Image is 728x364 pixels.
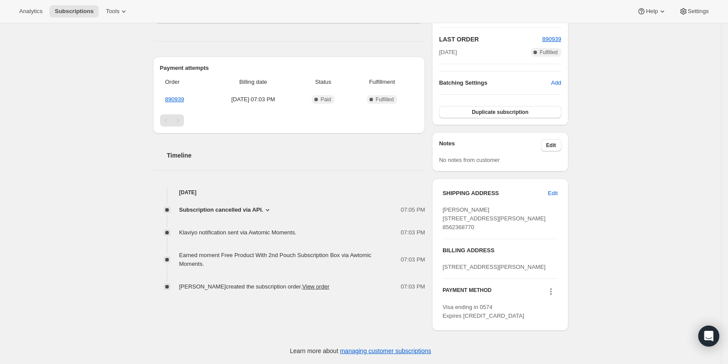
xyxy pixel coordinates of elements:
[14,5,48,17] button: Analytics
[439,79,551,87] h6: Batching Settings
[442,304,524,319] span: Visa ending in 0574 Expires [CREDIT_CARD_DATA]
[101,5,133,17] button: Tools
[290,347,431,355] p: Learn more about
[302,283,329,290] a: View order
[19,8,42,15] span: Analytics
[541,139,561,151] button: Edit
[543,186,563,200] button: Edit
[439,35,542,44] h2: LAST ORDER
[211,95,295,104] span: [DATE] · 07:03 PM
[542,35,561,44] button: 890939
[55,8,94,15] span: Subscriptions
[546,142,556,149] span: Edit
[646,8,658,15] span: Help
[551,79,561,87] span: Add
[542,36,561,42] a: 890939
[442,206,546,230] span: [PERSON_NAME] [STREET_ADDRESS][PERSON_NAME] 8562368770
[376,96,394,103] span: Fulfilled
[439,139,541,151] h3: Notes
[401,206,425,214] span: 07:05 PM
[165,96,184,103] a: 890939
[106,8,119,15] span: Tools
[300,78,346,86] span: Status
[442,264,546,270] span: [STREET_ADDRESS][PERSON_NAME]
[442,189,548,198] h3: SHIPPING ADDRESS
[688,8,709,15] span: Settings
[179,206,272,214] button: Subscription cancelled via API.
[167,151,425,160] h2: Timeline
[160,64,418,72] h2: Payment attempts
[442,287,491,299] h3: PAYMENT METHOD
[340,347,431,354] a: managing customer subscriptions
[211,78,295,86] span: Billing date
[546,76,566,90] button: Add
[439,157,500,163] span: No notes from customer
[49,5,99,17] button: Subscriptions
[401,255,425,264] span: 07:03 PM
[153,188,425,197] h4: [DATE]
[632,5,672,17] button: Help
[439,48,457,57] span: [DATE]
[320,96,331,103] span: Paid
[351,78,413,86] span: Fulfillment
[401,228,425,237] span: 07:03 PM
[179,229,297,236] span: Klaviyo notification sent via Awtomic Moments.
[160,114,418,127] nav: Pagination
[472,109,528,116] span: Duplicate subscription
[179,252,372,267] span: Earned moment Free Product With 2nd Pouch Subscription Box via Awtomic Moments.
[439,106,561,118] button: Duplicate subscription
[401,282,425,291] span: 07:03 PM
[674,5,714,17] button: Settings
[160,72,209,92] th: Order
[548,189,557,198] span: Edit
[698,326,719,347] div: Open Intercom Messenger
[540,49,557,56] span: Fulfilled
[179,206,263,214] span: Subscription cancelled via API.
[442,246,557,255] h3: BILLING ADDRESS
[179,283,330,290] span: [PERSON_NAME] created the subscription order.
